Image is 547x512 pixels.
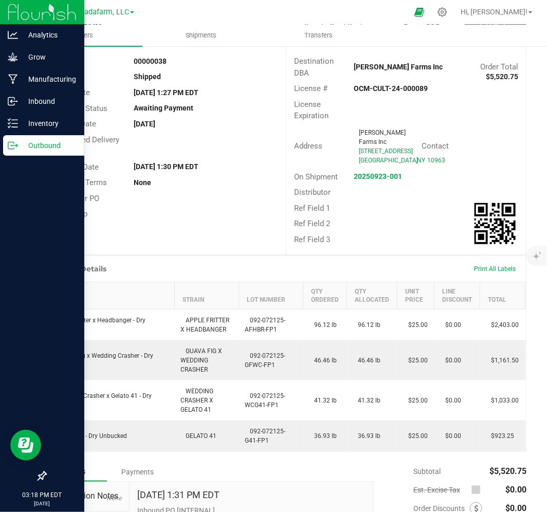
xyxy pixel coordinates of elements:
[475,203,516,244] img: Scan me!
[441,432,462,440] span: $0.00
[53,490,121,502] span: Destination Notes
[245,352,286,369] span: 092-072125-GFWC-FP1
[53,135,119,156] span: Requested Delivery Date
[134,57,167,65] strong: 00000038
[359,148,413,155] span: [STREET_ADDRESS]
[303,282,347,309] th: Qty Ordered
[475,203,516,244] qrcode: 00000038
[474,265,516,272] span: Print All Labels
[8,74,18,84] inline-svg: Manufacturing
[353,357,381,364] span: 46.46 lb
[8,30,18,40] inline-svg: Analytics
[294,235,330,244] span: Ref Field 3
[18,117,80,130] p: Inventory
[52,392,152,409] span: Wedding Crasher x Gelato 41 - Dry Unbucked
[52,432,127,440] span: Gelato 41 - Dry Unbucked
[461,8,527,16] span: Hi, [PERSON_NAME]!
[471,483,485,497] span: Calculate excise tax
[441,321,462,328] span: $0.00
[404,432,428,440] span: $25.00
[309,432,337,440] span: 36.93 lb
[294,172,338,181] span: On Shipment
[486,72,518,81] strong: $5,520.75
[52,317,146,333] span: Apple Fritter x Headbanger - Dry Unbucked
[428,157,446,164] span: 10963
[172,31,230,40] span: Shipments
[359,157,418,164] span: [GEOGRAPHIC_DATA]
[8,52,18,62] inline-svg: Grow
[134,120,155,128] strong: [DATE]
[142,25,260,46] a: Shipments
[134,72,161,81] strong: Shipped
[10,430,41,461] iframe: Resource center
[134,104,193,112] strong: Awaiting Payment
[359,129,406,145] span: [PERSON_NAME] Farms Inc
[134,162,198,171] strong: [DATE] 1:30 PM EDT
[18,95,80,107] p: Inbound
[480,282,525,309] th: Total
[107,463,169,481] div: Payments
[5,490,80,500] p: 03:18 PM EDT
[8,140,18,151] inline-svg: Outbound
[486,397,519,404] span: $1,033.00
[309,321,337,328] span: 96.12 lb
[294,100,329,121] span: License Expiration
[18,29,80,41] p: Analytics
[18,139,80,152] p: Outbound
[76,8,129,16] span: Spadafarm, LLC
[397,282,434,309] th: Unit Price
[18,73,80,85] p: Manufacturing
[404,321,428,328] span: $25.00
[413,467,441,476] span: Subtotal
[422,141,449,151] span: Contact
[294,204,330,213] span: Ref Field 1
[353,321,381,328] span: 96.12 lb
[181,317,230,333] span: APPLE FRITTER X HEADBANGER
[309,357,337,364] span: 46.46 lb
[245,392,286,409] span: 092-072125-WCG41-FP1
[416,157,417,164] span: ,
[134,88,198,97] strong: [DATE] 1:27 PM EDT
[239,282,303,309] th: Lot Number
[294,84,327,93] span: License #
[505,485,526,495] span: $0.00
[486,357,519,364] span: $1,161.50
[260,25,377,46] a: Transfers
[134,178,151,187] strong: None
[404,397,428,404] span: $25.00
[5,500,80,507] p: [DATE]
[294,188,331,197] span: Distributor
[18,51,80,63] p: Grow
[8,96,18,106] inline-svg: Inbound
[354,172,403,180] a: 20250923-001
[480,62,518,71] span: Order Total
[354,63,443,71] strong: [PERSON_NAME] Farms Inc
[294,57,334,78] span: Destination DBA
[434,282,480,309] th: Line Discount
[245,428,286,444] span: 092-072125-G41-FP1
[354,84,428,93] strong: OCM-CULT-24-000089
[294,141,322,151] span: Address
[137,490,220,500] h4: [DATE] 1:31 PM EDT
[245,317,286,333] span: 092-072125-AFHBR-FP1
[486,321,519,328] span: $2,403.00
[46,282,175,309] th: Item
[353,397,381,404] span: 41.32 lb
[441,397,462,404] span: $0.00
[486,432,515,440] span: $923.25
[294,219,330,228] span: Ref Field 2
[489,466,526,476] span: $5,520.75
[353,432,381,440] span: 36.93 lb
[290,31,347,40] span: Transfers
[309,397,337,404] span: 41.32 lb
[413,486,467,494] span: Est. Excise Tax
[404,357,428,364] span: $25.00
[8,118,18,129] inline-svg: Inventory
[347,282,397,309] th: Qty Allocated
[417,157,426,164] span: NY
[181,388,214,413] span: WEDDING CRASHER X GELATO 41
[181,348,223,373] span: GUAVA FIG X WEDDING CRASHER
[175,282,239,309] th: Strain
[52,352,154,369] span: Guava Fig x Wedding Crasher - Dry Unbucked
